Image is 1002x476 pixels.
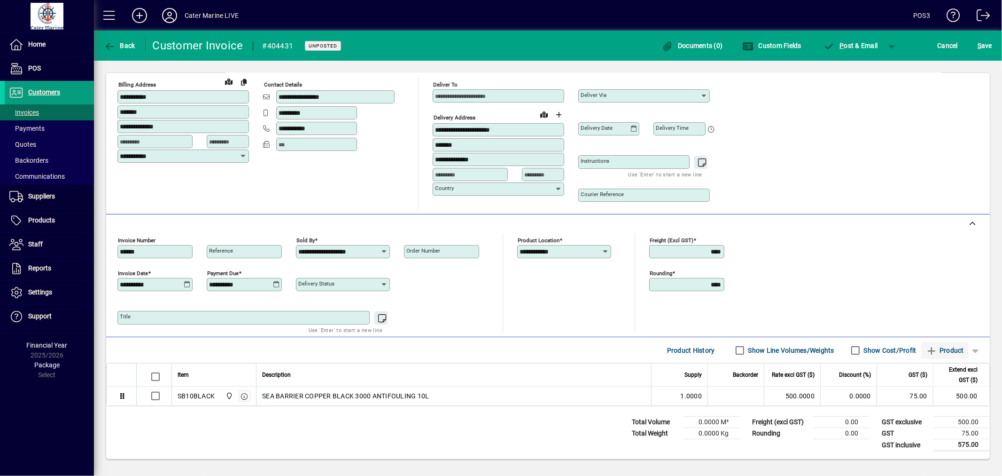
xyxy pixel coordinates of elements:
[581,125,613,131] mat-label: Delivery date
[770,391,815,401] div: 500.0000
[435,185,454,191] mat-label: Country
[94,37,146,54] app-page-header-button: Back
[663,342,719,359] button: Product History
[5,152,94,168] a: Backorders
[629,169,702,180] mat-hint: Use 'Enter' to start a new line
[28,88,60,96] span: Customers
[5,209,94,232] a: Products
[684,428,740,439] td: 0.0000 Kg
[5,168,94,184] a: Communications
[9,125,45,132] span: Payments
[823,42,878,49] span: ost & Email
[120,313,131,320] mat-label: Title
[309,43,337,49] span: Unposted
[236,74,251,89] button: Copy to Delivery address
[746,346,834,355] label: Show Line Volumes/Weights
[5,185,94,208] a: Suppliers
[185,8,239,23] div: Cater Marine LIVE
[877,428,933,439] td: GST
[9,141,36,148] span: Quotes
[650,270,672,277] mat-label: Rounding
[913,8,930,23] div: POS3
[681,391,702,401] span: 1.0000
[551,107,567,122] button: Choose address
[28,192,55,200] span: Suppliers
[839,370,871,380] span: Discount (%)
[5,33,94,56] a: Home
[34,361,60,369] span: Package
[28,64,41,72] span: POS
[28,312,52,320] span: Support
[627,428,684,439] td: Total Weight
[5,233,94,256] a: Staff
[940,2,960,32] a: Knowledge Base
[28,240,43,248] span: Staff
[5,305,94,328] a: Support
[877,387,933,405] td: 75.00
[747,417,813,428] td: Freight (excl GST)
[155,7,185,24] button: Profile
[627,417,684,428] td: Total Volume
[933,387,989,405] td: 500.00
[813,417,870,428] td: 0.00
[660,37,725,54] button: Documents (0)
[581,92,606,98] mat-label: Deliver via
[309,325,382,335] mat-hint: Use 'Enter' to start a new line
[733,370,758,380] span: Backorder
[221,74,236,89] a: View on map
[581,191,624,198] mat-label: Courier Reference
[662,42,723,49] span: Documents (0)
[819,37,883,54] button: Post & Email
[772,370,815,380] span: Rate excl GST ($)
[938,38,958,53] span: Cancel
[433,81,458,88] mat-label: Deliver To
[926,343,964,358] span: Product
[28,40,46,48] span: Home
[153,38,243,53] div: Customer Invoice
[9,173,65,180] span: Communications
[933,428,990,439] td: 75.00
[877,439,933,451] td: GST inclusive
[740,37,804,54] button: Custom Fields
[406,247,440,254] mat-label: Order number
[933,417,990,428] td: 500.00
[124,7,155,24] button: Add
[518,237,559,244] mat-label: Product location
[5,120,94,136] a: Payments
[5,257,94,280] a: Reports
[27,341,68,349] span: Financial Year
[262,391,429,401] span: SEA BARRIER COPPER BLACK 3000 ANTIFOULING 10L
[536,107,551,122] a: View on map
[921,342,969,359] button: Product
[684,370,702,380] span: Supply
[5,281,94,304] a: Settings
[178,391,215,401] div: SB10BLACK
[209,247,233,254] mat-label: Reference
[862,346,917,355] label: Show Cost/Profit
[263,39,294,54] div: #404431
[28,216,55,224] span: Products
[742,42,801,49] span: Custom Fields
[223,391,234,401] span: Cater Marine
[939,365,978,385] span: Extend excl GST ($)
[656,125,689,131] mat-label: Delivery time
[978,38,992,53] span: ave
[978,42,981,49] span: S
[820,387,877,405] td: 0.0000
[840,42,844,49] span: P
[975,37,994,54] button: Save
[909,370,927,380] span: GST ($)
[118,270,148,277] mat-label: Invoice date
[5,57,94,80] a: POS
[935,37,961,54] button: Cancel
[262,370,291,380] span: Description
[684,417,740,428] td: 0.0000 M³
[28,288,52,296] span: Settings
[813,428,870,439] td: 0.00
[667,343,715,358] span: Product History
[933,439,990,451] td: 575.00
[104,42,135,49] span: Back
[296,237,315,244] mat-label: Sold by
[5,136,94,152] a: Quotes
[747,428,813,439] td: Rounding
